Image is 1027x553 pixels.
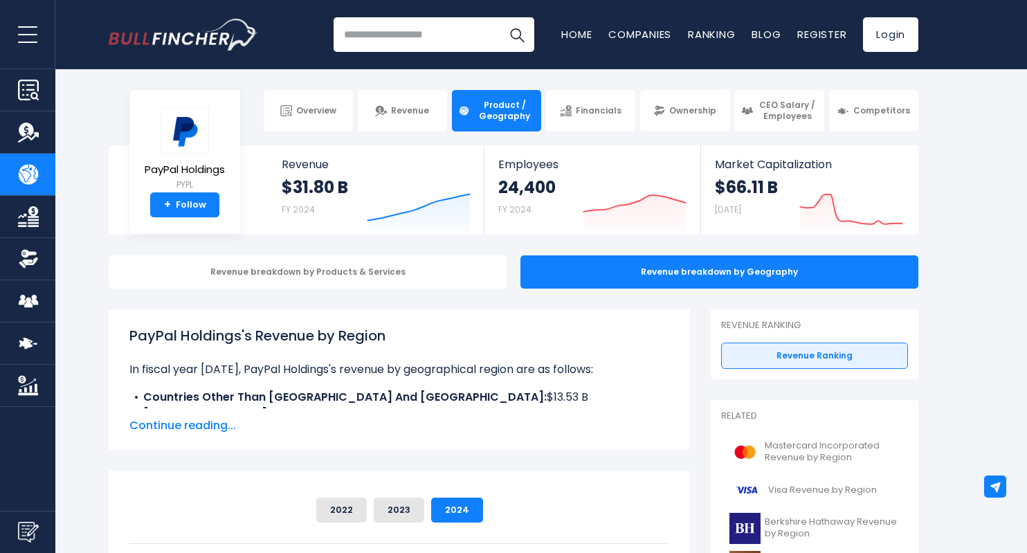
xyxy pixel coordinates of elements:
[498,176,556,198] strong: 24,400
[264,90,353,132] a: Overview
[752,27,781,42] a: Blog
[391,105,429,116] span: Revenue
[768,484,877,496] span: Visa Revenue by Region
[109,255,507,289] div: Revenue breakdown by Products & Services
[729,475,764,506] img: V logo
[484,145,700,235] a: Employees 24,400 FY 2024
[863,17,918,52] a: Login
[316,498,367,523] button: 2022
[129,406,669,422] li: $18.27 B
[431,498,483,523] button: 2024
[452,90,541,132] a: Product / Geography
[296,105,336,116] span: Overview
[688,27,735,42] a: Ranking
[608,27,671,42] a: Companies
[18,248,39,269] img: Ownership
[474,100,535,121] span: Product / Geography
[721,343,908,369] a: Revenue Ranking
[721,320,908,332] p: Revenue Ranking
[498,158,686,171] span: Employees
[735,90,824,132] a: CEO Salary / Employees
[164,199,171,211] strong: +
[721,410,908,422] p: Related
[757,100,818,121] span: CEO Salary / Employees
[715,203,741,215] small: [DATE]
[109,19,257,51] a: Go to homepage
[500,17,534,52] button: Search
[129,325,669,346] h1: PayPal Holdings's Revenue by Region
[715,158,903,171] span: Market Capitalization
[150,192,219,217] a: +Follow
[129,361,669,378] p: In fiscal year [DATE], PayPal Holdings's revenue by geographical region are as follows:
[561,27,592,42] a: Home
[374,498,424,523] button: 2023
[145,164,225,176] span: PayPal Holdings
[520,255,918,289] div: Revenue breakdown by Geography
[669,105,716,116] span: Ownership
[797,27,846,42] a: Register
[129,389,669,406] li: $13.53 B
[145,179,225,191] small: PYPL
[144,107,226,193] a: PayPal Holdings PYPL
[282,158,471,171] span: Revenue
[498,203,531,215] small: FY 2024
[721,509,908,547] a: Berkshire Hathaway Revenue by Region
[129,417,669,434] span: Continue reading...
[358,90,447,132] a: Revenue
[765,516,900,540] span: Berkshire Hathaway Revenue by Region
[829,90,918,132] a: Competitors
[282,176,348,198] strong: $31.80 B
[268,145,484,235] a: Revenue $31.80 B FY 2024
[640,90,729,132] a: Ownership
[143,406,270,421] b: [GEOGRAPHIC_DATA]:
[715,176,778,198] strong: $66.11 B
[576,105,621,116] span: Financials
[143,389,547,405] b: Countries Other Than [GEOGRAPHIC_DATA] And [GEOGRAPHIC_DATA]:
[546,90,635,132] a: Financials
[729,513,761,544] img: BRK-B logo
[721,433,908,471] a: Mastercard Incorporated Revenue by Region
[282,203,315,215] small: FY 2024
[729,437,761,468] img: MA logo
[721,471,908,509] a: Visa Revenue by Region
[109,19,258,51] img: Bullfincher logo
[765,440,900,464] span: Mastercard Incorporated Revenue by Region
[853,105,910,116] span: Competitors
[701,145,917,235] a: Market Capitalization $66.11 B [DATE]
